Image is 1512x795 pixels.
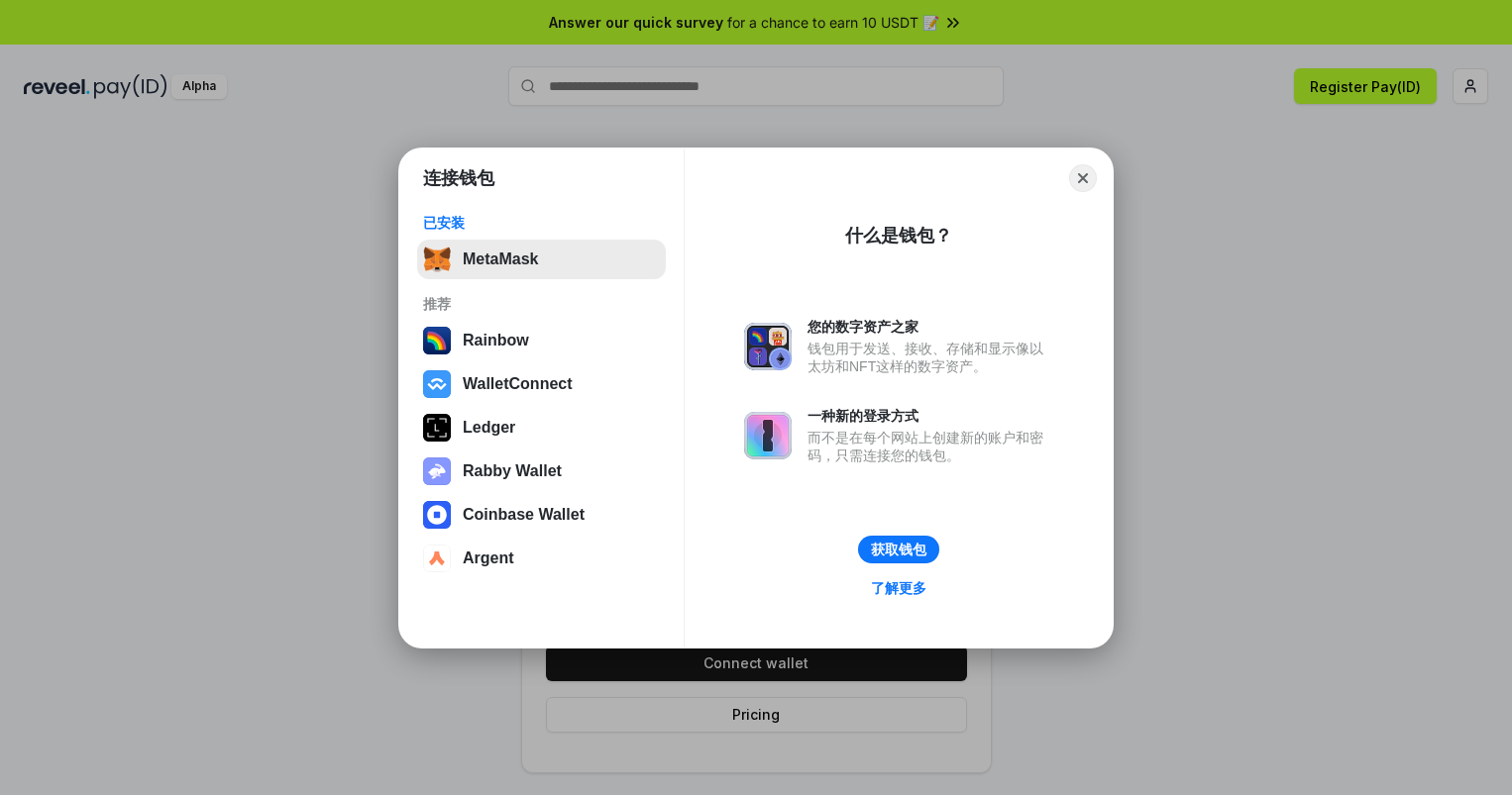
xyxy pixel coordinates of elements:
div: 而不是在每个网站上创建新的账户和密码，只需连接您的钱包。 [808,429,1053,464]
img: svg+xml,%3Csvg%20fill%3D%22none%22%20height%3D%2233%22%20viewBox%3D%220%200%2035%2033%22%20width%... [423,246,451,273]
div: Ledger [463,419,515,437]
img: svg+xml,%3Csvg%20width%3D%2228%22%20height%3D%2228%22%20viewBox%3D%220%200%2028%2028%22%20fill%3D... [423,545,451,572]
img: svg+xml,%3Csvg%20xmlns%3D%22http%3A%2F%2Fwww.w3.org%2F2000%2Fsvg%22%20fill%3D%22none%22%20viewBox... [744,323,792,370]
button: Rainbow [417,321,666,360]
button: Coinbase Wallet [417,495,666,535]
div: Argent [463,549,514,567]
img: svg+xml,%3Csvg%20xmlns%3D%22http%3A%2F%2Fwww.w3.org%2F2000%2Fsvg%22%20fill%3D%22none%22%20viewBox... [744,412,792,459]
div: Coinbase Wallet [463,506,585,524]
button: MetaMask [417,240,666,279]
div: 获取钱包 [871,541,926,558]
a: 了解更多 [859,575,938,601]
div: 钱包用于发送、接收、存储和显示像以太坊和NFT这样的数字资产。 [808,340,1053,375]
img: svg+xml,%3Csvg%20xmlns%3D%22http%3A%2F%2Fwww.w3.org%2F2000%2Fsvg%22%20width%3D%2228%22%20height%3... [423,414,451,442]
h1: 连接钱包 [423,166,494,190]
button: 获取钱包 [858,536,939,563]
button: Ledger [417,408,666,447]
div: 一种新的登录方式 [808,407,1053,425]
img: svg+xml,%3Csvg%20width%3D%2228%22%20height%3D%2228%22%20viewBox%3D%220%200%2028%2028%22%20fill%3D... [423,370,451,398]
div: 您的数字资产之家 [808,318,1053,336]
img: svg+xml,%3Csvg%20width%3D%22120%22%20height%3D%22120%22%20viewBox%3D%220%200%20120%20120%22%20fil... [423,327,451,354]
div: 推荐 [423,295,660,313]
button: Rabby Wallet [417,451,666,491]
div: 了解更多 [871,579,926,597]
img: svg+xml,%3Csvg%20width%3D%2228%22%20height%3D%2228%22%20viewBox%3D%220%200%2028%2028%22%20fill%3D... [423,501,451,529]
div: WalletConnect [463,375,573,393]
img: svg+xml,%3Csvg%20xmlns%3D%22http%3A%2F%2Fwww.w3.org%2F2000%2Fsvg%22%20fill%3D%22none%22%20viewBox... [423,457,451,485]
button: Argent [417,539,666,578]
div: 已安装 [423,214,660,232]
div: 什么是钱包？ [845,224,952,248]
button: WalletConnect [417,364,666,404]
div: MetaMask [463,250,538,268]
div: Rainbow [463,332,529,349]
div: Rabby Wallet [463,462,562,480]
button: Close [1069,164,1097,192]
